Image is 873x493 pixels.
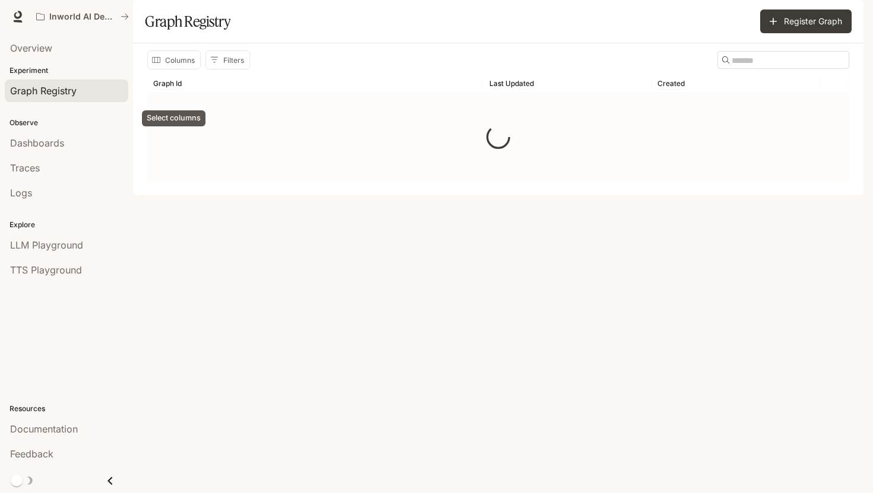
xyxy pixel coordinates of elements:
div: Created [657,79,685,88]
div: Last Updated [489,79,534,88]
h1: Graph Registry [145,9,230,33]
button: Select columns [147,50,201,69]
button: All workspaces [31,5,134,28]
p: Inworld AI Demos [49,12,116,22]
div: Select columns [142,110,205,126]
button: Register Graph [760,9,852,33]
div: Search [717,51,849,69]
div: Graph Id [153,79,182,88]
button: Show filters [205,50,250,69]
